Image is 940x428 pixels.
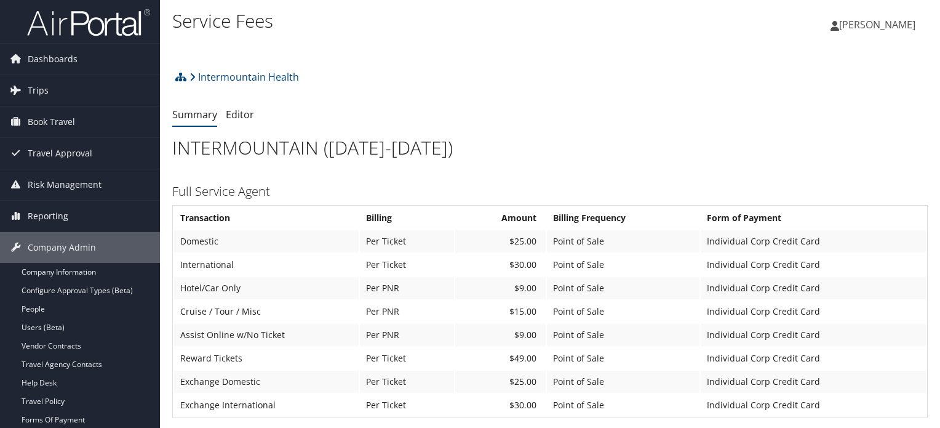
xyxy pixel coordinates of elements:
[360,207,454,229] th: Billing
[701,347,926,369] td: Individual Corp Credit Card
[701,324,926,346] td: Individual Corp Credit Card
[455,230,546,252] td: $25.00
[226,108,254,121] a: Editor
[28,75,49,106] span: Trips
[174,324,359,346] td: Assist Online w/No Ticket
[547,277,699,299] td: Point of Sale
[455,254,546,276] td: $30.00
[27,8,150,37] img: airportal-logo.png
[172,135,928,161] h1: INTERMOUNTAIN ([DATE]-[DATE])
[174,301,359,323] td: Cruise / Tour / Misc
[455,371,546,393] td: $25.00
[172,108,217,121] a: Summary
[455,394,546,416] td: $30.00
[174,207,359,229] th: Transaction
[360,254,454,276] td: Per Ticket
[547,324,699,346] td: Point of Sale
[455,301,546,323] td: $15.00
[701,207,926,229] th: Form of Payment
[547,254,699,276] td: Point of Sale
[455,324,546,346] td: $9.00
[360,277,454,299] td: Per PNR
[547,301,699,323] td: Point of Sale
[455,347,546,369] td: $49.00
[28,232,96,263] span: Company Admin
[360,324,454,346] td: Per PNR
[701,394,926,416] td: Individual Corp Credit Card
[172,8,676,34] h1: Service Fees
[28,169,102,200] span: Risk Management
[360,301,454,323] td: Per PNR
[360,394,454,416] td: Per Ticket
[547,230,699,252] td: Point of Sale
[455,277,546,299] td: $9.00
[174,394,359,416] td: Exchange International
[701,371,926,393] td: Individual Corp Credit Card
[28,201,68,232] span: Reporting
[830,6,928,43] a: [PERSON_NAME]
[172,183,928,200] h3: Full Service Agent
[701,277,926,299] td: Individual Corp Credit Card
[547,207,699,229] th: Billing Frequency
[28,44,78,75] span: Dashboards
[174,254,359,276] td: International
[174,230,359,252] td: Domestic
[455,207,546,229] th: Amount
[360,371,454,393] td: Per Ticket
[360,230,454,252] td: Per Ticket
[174,347,359,369] td: Reward Tickets
[174,371,359,393] td: Exchange Domestic
[189,65,299,89] a: Intermountain Health
[547,371,699,393] td: Point of Sale
[174,277,359,299] td: Hotel/Car Only
[701,301,926,323] td: Individual Corp Credit Card
[547,394,699,416] td: Point of Sale
[547,347,699,369] td: Point of Sale
[28,107,75,137] span: Book Travel
[701,230,926,252] td: Individual Corp Credit Card
[839,18,915,31] span: [PERSON_NAME]
[701,254,926,276] td: Individual Corp Credit Card
[28,138,92,169] span: Travel Approval
[360,347,454,369] td: Per Ticket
